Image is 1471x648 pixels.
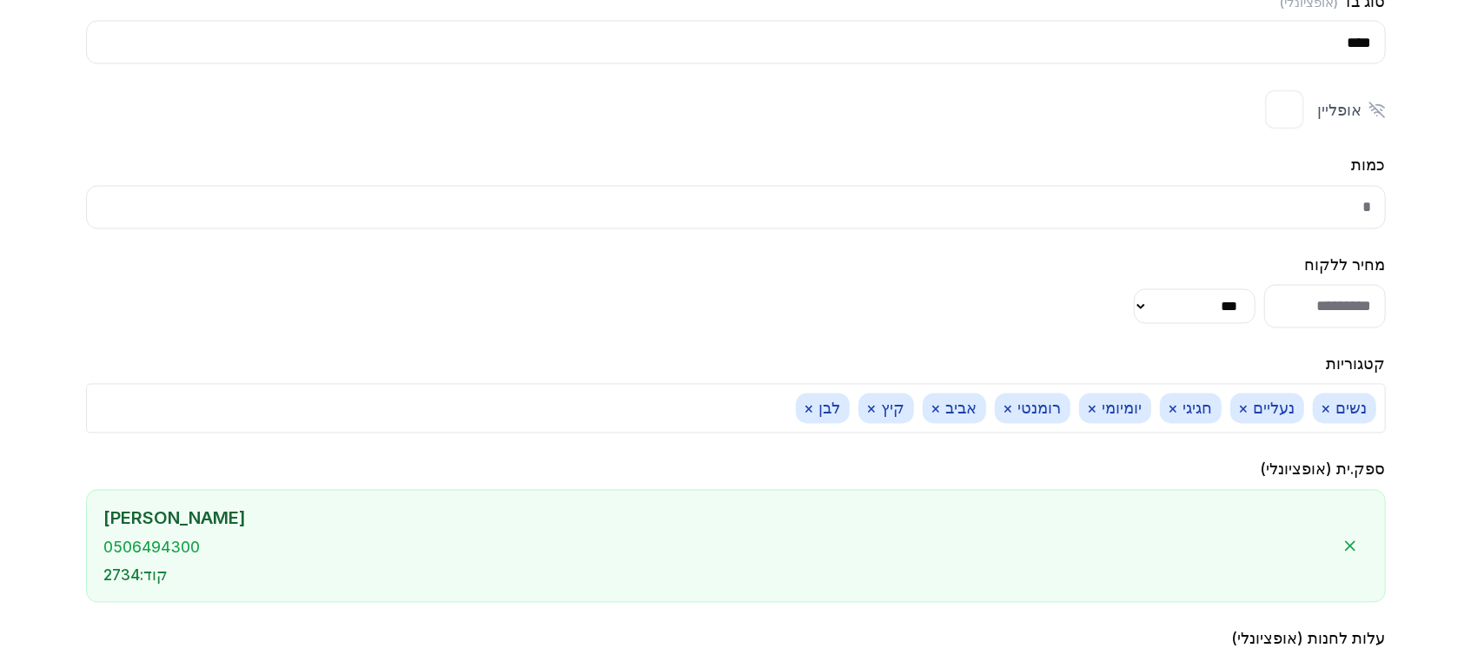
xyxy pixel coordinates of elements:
label: ספק.ית (אופציונלי) [1261,460,1386,479]
span: נעליים [1230,393,1304,424]
button: × [1322,398,1332,420]
span: חגיגי [1160,393,1222,424]
span: לבן [796,393,850,424]
div: 0506494300 [104,539,1333,558]
span: אופליין [1317,99,1362,121]
div: [PERSON_NAME] [104,508,1333,530]
label: קטגוריות [1327,355,1386,374]
button: × [805,398,815,420]
span: רומנטי [995,393,1070,424]
span: נשים [1313,393,1376,424]
span: קיץ [858,393,914,424]
label: עלות לחנות (אופציונלי) [1232,630,1386,648]
button: × [1004,398,1014,420]
button: × [867,398,878,420]
button: × [1088,398,1098,420]
button: הסר ספק.ית [1333,529,1368,564]
label: מחיר ללקוח [1305,256,1386,274]
span: אביב [923,393,986,424]
label: כמות [1352,156,1386,175]
button: × [931,398,942,420]
button: × [1239,398,1249,420]
div: קוד : 2734 [104,566,1333,585]
span: יומיומי [1079,393,1151,424]
button: × [1169,398,1179,420]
